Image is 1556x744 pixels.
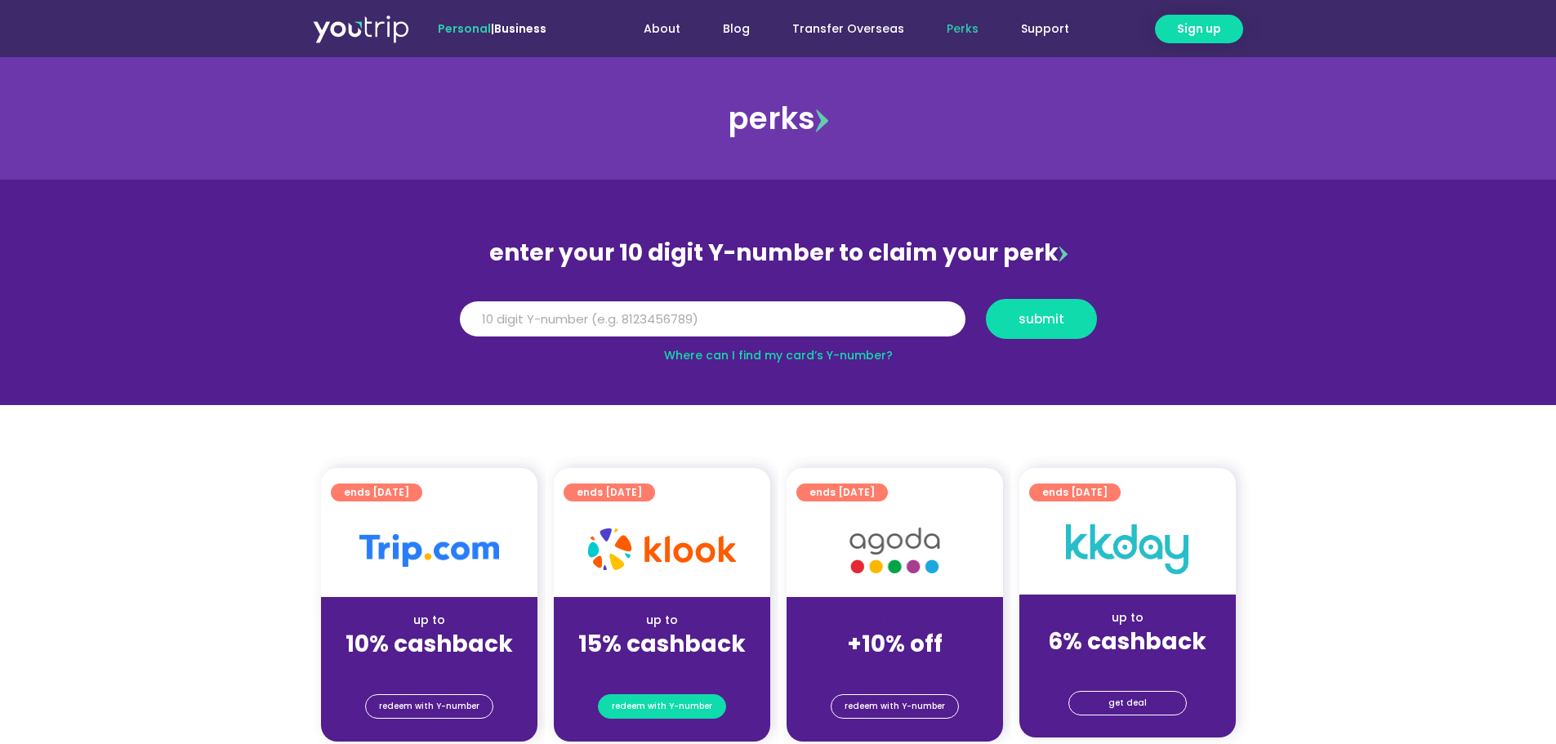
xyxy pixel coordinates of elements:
[845,695,945,718] span: redeem with Y-number
[365,694,493,719] a: redeem with Y-number
[796,483,888,501] a: ends [DATE]
[1177,20,1221,38] span: Sign up
[494,20,546,37] a: Business
[664,347,893,363] a: Where can I find my card’s Y-number?
[346,628,513,660] strong: 10% cashback
[438,20,491,37] span: Personal
[591,14,1090,44] nav: Menu
[344,483,409,501] span: ends [DATE]
[598,694,726,719] a: redeem with Y-number
[334,612,524,629] div: up to
[1032,657,1223,674] div: (for stays only)
[577,483,642,501] span: ends [DATE]
[567,659,757,676] div: (for stays only)
[1155,15,1243,43] a: Sign up
[831,694,959,719] a: redeem with Y-number
[1029,483,1121,501] a: ends [DATE]
[1108,692,1147,715] span: get deal
[1048,626,1206,657] strong: 6% cashback
[578,628,746,660] strong: 15% cashback
[334,659,524,676] div: (for stays only)
[1032,609,1223,626] div: up to
[986,299,1097,339] button: submit
[460,299,1097,351] form: Y Number
[880,612,910,628] span: up to
[564,483,655,501] a: ends [DATE]
[1042,483,1108,501] span: ends [DATE]
[452,232,1105,274] div: enter your 10 digit Y-number to claim your perk
[847,628,943,660] strong: +10% off
[702,14,771,44] a: Blog
[331,483,422,501] a: ends [DATE]
[567,612,757,629] div: up to
[612,695,712,718] span: redeem with Y-number
[379,695,479,718] span: redeem with Y-number
[460,301,965,337] input: 10 digit Y-number (e.g. 8123456789)
[438,20,546,37] span: |
[1019,313,1064,325] span: submit
[1068,691,1187,715] a: get deal
[809,483,875,501] span: ends [DATE]
[800,659,990,676] div: (for stays only)
[1000,14,1090,44] a: Support
[771,14,925,44] a: Transfer Overseas
[925,14,1000,44] a: Perks
[622,14,702,44] a: About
